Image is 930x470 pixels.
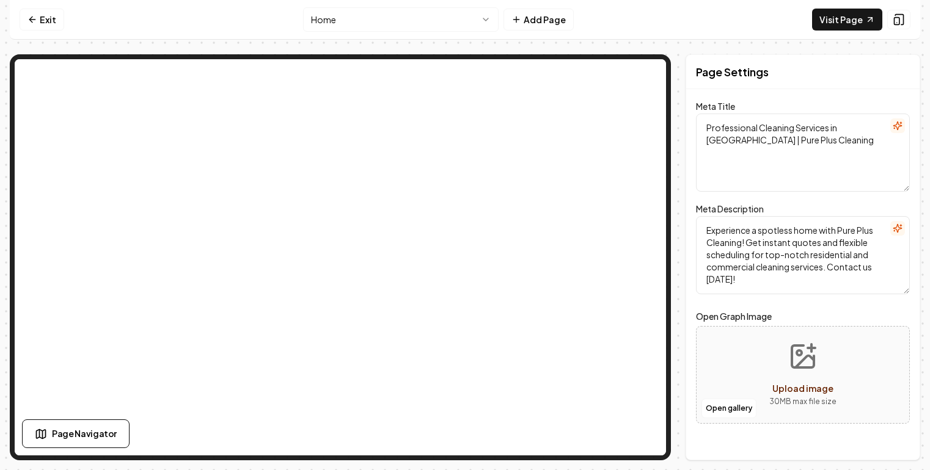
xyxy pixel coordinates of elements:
[760,332,846,418] button: Upload image
[696,203,764,214] label: Meta Description
[696,63,769,81] h2: Page Settings
[696,309,910,324] label: Open Graph Image
[22,419,130,448] button: Page Navigator
[701,399,756,418] button: Open gallery
[20,9,64,31] a: Exit
[503,9,574,31] button: Add Page
[696,101,735,112] label: Meta Title
[52,427,117,440] span: Page Navigator
[769,396,837,408] p: 30 MB max file size
[812,9,882,31] a: Visit Page
[772,383,833,394] span: Upload image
